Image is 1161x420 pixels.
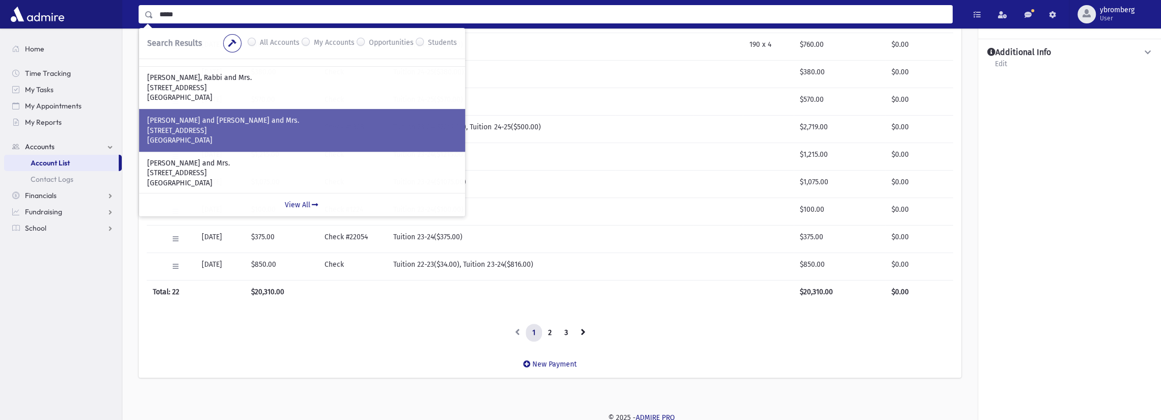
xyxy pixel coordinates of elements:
td: Check #22054 [318,225,388,253]
a: Accounts [4,138,122,155]
a: Financials [4,187,122,204]
label: Opportunities [369,37,414,49]
a: New Payment [515,352,585,377]
a: My Tasks [4,81,122,98]
td: $0.00 [885,225,953,253]
td: Tuition 24-25($570.00) [387,88,614,115]
p: [GEOGRAPHIC_DATA] [147,178,457,188]
a: Home [4,41,122,57]
span: Home [25,44,44,53]
td: $2,719.00 [794,115,885,143]
a: 1 [526,324,542,342]
td: $380.00 [794,60,885,88]
p: [PERSON_NAME] and [PERSON_NAME] and Mrs. [147,116,457,126]
p: [STREET_ADDRESS] [147,168,457,178]
a: Account List [4,155,119,171]
span: User [1100,14,1135,22]
td: $0.00 [885,115,953,143]
img: AdmirePro [8,4,67,24]
td: Tuition 24-25($760.00) [387,33,614,60]
td: $850.00 [794,253,885,280]
th: $0.00 [885,280,953,303]
td: Tuition 23-24($100.00) [387,198,614,225]
p: [STREET_ADDRESS] [147,126,457,136]
td: Tuition 23-24($375.00) [387,225,614,253]
td: $0.00 [885,198,953,225]
span: My Tasks [25,85,53,94]
a: Contact Logs [4,171,122,187]
td: $0.00 [885,253,953,280]
span: Accounts [25,142,55,151]
span: Fundraising [25,207,62,216]
a: 3 [558,324,575,342]
input: Search [153,5,952,23]
a: View All [139,193,465,216]
td: $0.00 [885,88,953,115]
p: [PERSON_NAME] and Mrs. [147,158,457,169]
td: Tuition 23-24($1215.00) [387,143,614,170]
p: [STREET_ADDRESS] [147,83,457,93]
th: $20,310.00 [245,280,303,303]
td: Check [318,253,388,280]
td: $570.00 [794,88,885,115]
td: $375.00 [245,225,303,253]
span: Time Tracking [25,69,71,78]
h4: Additional Info [987,47,1051,58]
td: 190 x 4 [743,33,794,60]
td: $1,075.00 [794,170,885,198]
span: School [25,223,46,233]
td: [DATE] [196,253,245,280]
td: $0.00 [885,33,953,60]
td: Tuition 23-24($1075.00) [387,170,614,198]
label: All Accounts [260,37,300,49]
label: Students [428,37,457,49]
td: $1,215.00 [794,143,885,170]
span: Account List [31,158,70,167]
span: Financials [25,191,57,200]
p: [GEOGRAPHIC_DATA] [147,93,457,103]
a: 2 [542,324,558,342]
p: [GEOGRAPHIC_DATA] [147,135,457,146]
td: Tuition 22-23($34.00), Tuition 23-24($816.00) [387,253,614,280]
th: $20,310.00 [794,280,885,303]
td: $0.00 [885,60,953,88]
button: Additional Info [986,47,1153,58]
td: $0.00 [885,143,953,170]
a: School [4,220,122,236]
a: Fundraising [4,204,122,220]
a: Edit [994,58,1008,76]
td: $375.00 [794,225,885,253]
td: $850.00 [245,253,303,280]
span: My Appointments [25,101,82,110]
td: $760.00 [794,33,885,60]
td: $0.00 [885,170,953,198]
a: My Appointments [4,98,122,114]
a: Time Tracking [4,65,122,81]
label: My Accounts [314,37,355,49]
span: ybromberg [1100,6,1135,14]
a: My Reports [4,114,122,130]
p: [PERSON_NAME], Rabbi and Mrs. [147,73,457,83]
span: Search Results [147,38,202,48]
span: Contact Logs [31,175,73,184]
td: Tuition 24-25($380.00) [387,60,614,88]
span: My Reports [25,118,62,127]
td: Tuition 23-24($2219.00), Tuition 24-25($500.00) [387,115,614,143]
th: Total: 22 [147,280,245,303]
td: $100.00 [794,198,885,225]
td: [DATE] [196,225,245,253]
